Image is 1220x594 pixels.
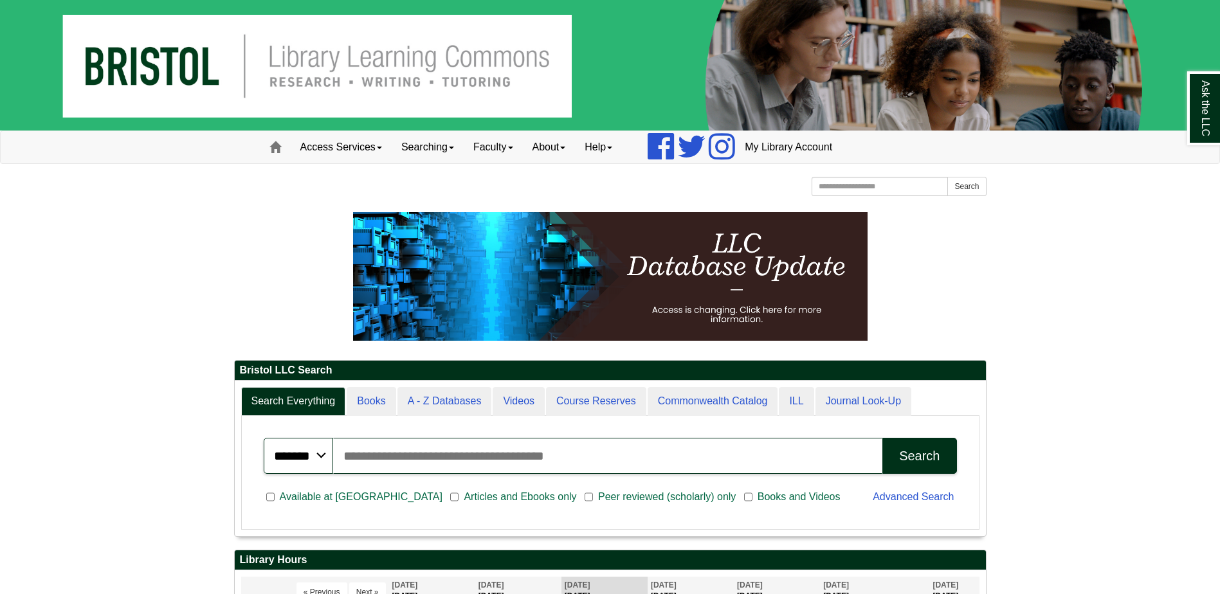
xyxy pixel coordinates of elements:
[899,449,940,464] div: Search
[823,580,849,589] span: [DATE]
[575,131,622,163] a: Help
[347,387,396,416] a: Books
[275,489,448,505] span: Available at [GEOGRAPHIC_DATA]
[546,387,646,416] a: Course Reserves
[744,491,752,503] input: Books and Videos
[933,580,958,589] span: [DATE]
[291,131,392,163] a: Access Services
[397,387,492,416] a: A - Z Databases
[735,131,842,163] a: My Library Account
[392,580,418,589] span: [DATE]
[392,131,464,163] a: Searching
[450,491,459,503] input: Articles and Ebooks only
[353,212,868,341] img: HTML tutorial
[459,489,581,505] span: Articles and Ebooks only
[523,131,576,163] a: About
[464,131,523,163] a: Faculty
[737,580,763,589] span: [DATE]
[493,387,545,416] a: Videos
[593,489,741,505] span: Peer reviewed (scholarly) only
[585,491,593,503] input: Peer reviewed (scholarly) only
[873,491,954,502] a: Advanced Search
[266,491,275,503] input: Available at [GEOGRAPHIC_DATA]
[947,177,986,196] button: Search
[779,387,814,416] a: ILL
[651,580,677,589] span: [DATE]
[241,387,346,416] a: Search Everything
[478,580,504,589] span: [DATE]
[882,438,956,474] button: Search
[235,361,986,381] h2: Bristol LLC Search
[752,489,846,505] span: Books and Videos
[648,387,778,416] a: Commonwealth Catalog
[815,387,911,416] a: Journal Look-Up
[565,580,590,589] span: [DATE]
[235,550,986,570] h2: Library Hours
